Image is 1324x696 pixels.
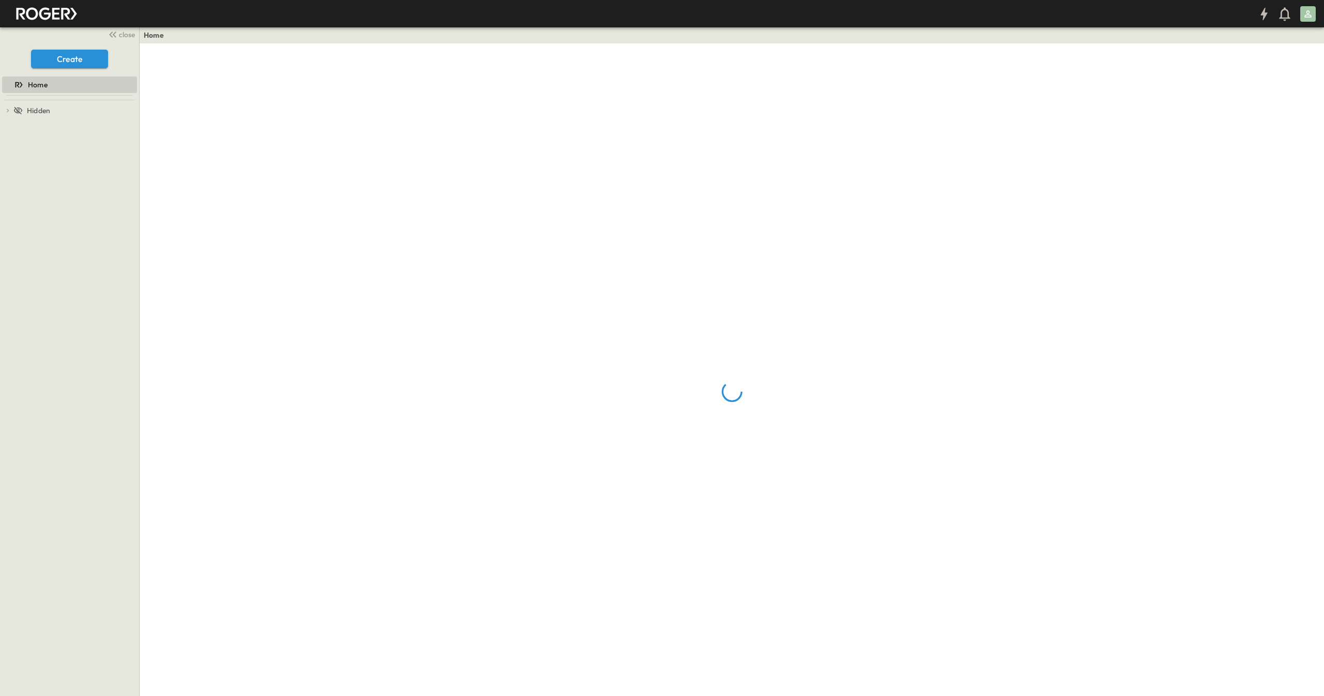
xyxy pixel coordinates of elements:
a: Home [2,78,135,92]
span: close [119,29,135,40]
span: Home [28,80,48,90]
button: Create [31,50,108,68]
span: Hidden [27,105,50,116]
button: close [104,27,137,41]
a: Home [144,30,164,40]
nav: breadcrumbs [144,30,170,40]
